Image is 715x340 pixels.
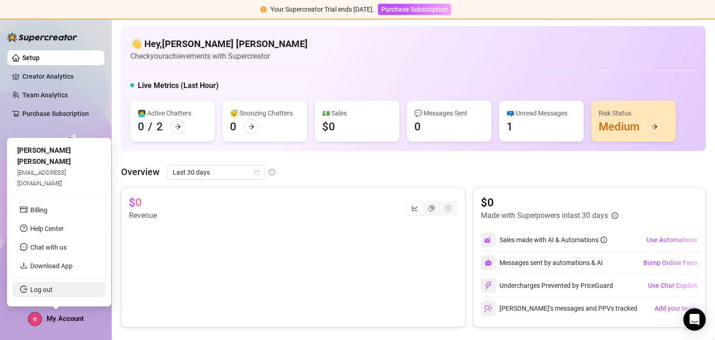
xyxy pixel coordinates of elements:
li: Billing [13,203,105,218]
div: 2 [156,119,163,134]
button: Bump Online Fans [643,255,698,270]
div: Messages sent by automations & AI [481,255,603,270]
div: 💬 Messages Sent [414,108,484,118]
a: Download App [30,262,73,270]
img: svg%3e [484,304,492,313]
span: info-circle [269,169,275,176]
span: arrow-right [651,123,658,130]
a: Log out [30,286,53,293]
span: message [20,243,27,251]
span: Chat with us [30,244,67,251]
article: Made with Superpowers in last 30 days [481,210,608,221]
img: logo-BBDzfeDw.svg [7,33,77,42]
button: Add your team [654,301,698,316]
span: arrow-right [248,123,255,130]
h5: Live Metrics (Last Hour) [138,80,219,91]
span: [EMAIL_ADDRESS][DOMAIN_NAME] [17,169,66,186]
span: [PERSON_NAME] [PERSON_NAME] [17,146,71,166]
article: Check your achievements with Supercreator [130,50,308,62]
img: ACg8ocK7Uf2dYUC04IGH_x601bxJWRX_SL5e4btFVq_6p4rZM36JaQ=s96-c [28,313,41,326]
span: Bump Online Fans [643,259,697,266]
h4: 👋 Hey, [PERSON_NAME] [PERSON_NAME] [130,37,308,50]
div: 1 [506,119,513,134]
div: [PERSON_NAME]’s messages and PPVs tracked [481,301,637,316]
div: 0 [230,119,236,134]
div: 📪 Unread Messages [506,108,576,118]
span: calendar [254,170,260,175]
span: info-circle [612,212,618,219]
div: $0 [322,119,335,134]
div: Undercharges Prevented by PriceGuard [481,278,613,293]
button: Use Automations [646,232,698,247]
a: Purchase Subscription [378,6,451,13]
img: AI Chatter [64,134,78,147]
span: arrow-right [175,123,181,130]
a: Purchase Subscription [22,110,89,117]
article: $0 [129,195,142,210]
article: Overview [121,165,160,179]
li: Log out [13,282,105,297]
span: info-circle [600,237,607,243]
a: Billing [30,206,47,214]
div: Risk Status [599,108,668,118]
span: line-chart [411,205,418,211]
button: Use Chat Copilot [648,278,698,293]
div: Open Intercom Messenger [683,308,706,331]
span: My Account [47,314,84,323]
div: 0 [138,119,144,134]
div: Sales made with AI & Automations [499,235,607,245]
span: Add your team [654,305,697,312]
span: pie-chart [428,205,435,211]
span: Last 30 days [173,165,259,179]
button: Purchase Subscription [378,4,451,15]
div: segmented control [405,201,458,216]
div: 👩‍💻 Active Chatters [138,108,208,118]
img: svg%3e [484,236,492,244]
a: Creator Analytics [22,69,97,84]
span: Purchase Subscription [381,6,448,13]
a: Help Center [30,225,64,232]
a: Setup [22,54,40,61]
div: 💵 Sales [322,108,392,118]
img: svg%3e [485,259,492,266]
span: exclamation-circle [260,6,267,13]
a: Team Analytics [22,91,68,99]
span: Use Chat Copilot [648,282,697,289]
div: 😴 Snoozing Chatters [230,108,300,118]
article: $0 [481,195,618,210]
div: 0 [414,119,421,134]
span: Your Supercreator Trial ends [DATE]. [270,6,374,13]
img: svg%3e [484,281,492,290]
span: dollar-circle [445,205,452,211]
article: Revenue [129,210,157,221]
span: Use Automations [647,236,697,244]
